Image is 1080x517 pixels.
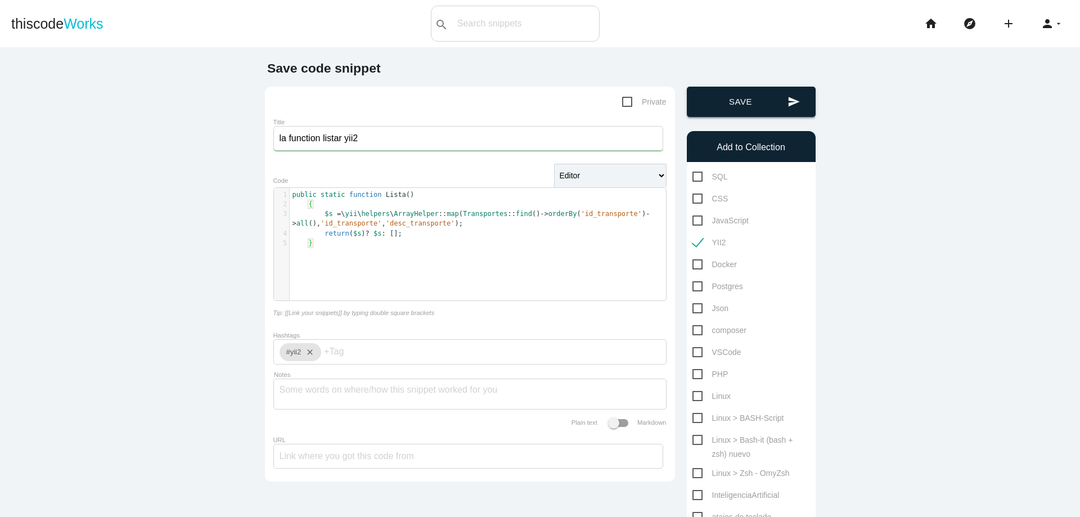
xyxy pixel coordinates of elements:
span: SQL [692,170,728,184]
label: Title [273,119,285,125]
span: -> [540,210,548,218]
span: 'desc_transporte' [386,219,455,227]
i: explore [963,6,976,42]
span: orderBy [548,210,577,218]
span: Docker [692,258,737,272]
button: sendSave [687,87,816,117]
i: arrow_drop_down [1054,6,1063,42]
label: Hashtags [273,332,300,339]
button: search [431,6,452,41]
input: +Tag [324,340,391,363]
span: Postgres [692,280,743,294]
i: close [301,343,314,361]
span: $s [373,230,381,237]
i: search [435,7,448,43]
span: Linux [692,389,731,403]
span: $s [353,230,361,237]
span: public [292,191,317,199]
span: 'id_transporte' [581,210,642,218]
span: return [325,230,349,237]
input: Link where you got this code from [273,444,663,469]
i: home [924,6,938,42]
h6: Add to Collection [692,142,810,152]
span: () [292,191,415,199]
span: yii [345,210,357,218]
span: ( ) : []; [292,230,402,237]
span: Works [64,16,103,32]
div: 1 [274,190,289,200]
span: static [321,191,345,199]
label: Code [273,177,289,184]
span: Linux > Zsh - OmyZsh [692,466,790,480]
span: Private [622,95,667,109]
span: Linux > Bash-it (bash + zsh) nuevo [692,433,810,447]
span: ? [366,230,370,237]
span: ArrayHelper [394,210,438,218]
span: Linux > BASH-Script [692,411,784,425]
span: helpers [361,210,390,218]
span: function [349,191,382,199]
span: find [516,210,532,218]
span: composer [692,323,746,338]
span: Transportes [463,210,507,218]
span: map [447,210,459,218]
div: 4 [274,229,289,239]
span: PHP [692,367,728,381]
label: Plain text Markdown [571,419,667,426]
span: Json [692,302,729,316]
b: Save code snippet [267,61,381,75]
span: Lista [386,191,406,199]
span: all [296,219,309,227]
label: Notes [274,371,290,379]
span: JavaScript [692,214,749,228]
span: YII2 [692,236,726,250]
span: } [308,239,312,247]
i: person [1041,6,1054,42]
i: add [1002,6,1015,42]
span: InteligenciaArtificial [692,488,780,502]
i: Tip: [[Link your snippets]] by typing double square brackets [273,309,435,316]
span: VSCode [692,345,741,359]
a: thiscodeWorks [11,6,103,42]
span: { [308,200,312,208]
div: 2 [274,200,289,209]
div: #yii2 [280,343,322,361]
input: What does this code do? [273,126,663,151]
span: = [337,210,341,218]
div: 5 [274,239,289,248]
span: \ \ \ :: ( :: () ( ) (), , ); [292,210,650,227]
span: $s [325,210,332,218]
span: 'id_transporte' [321,219,381,227]
div: 3 [274,209,289,219]
label: URL [273,437,286,443]
input: Search snippets [452,12,599,35]
span: CSS [692,192,728,206]
i: send [787,87,800,117]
